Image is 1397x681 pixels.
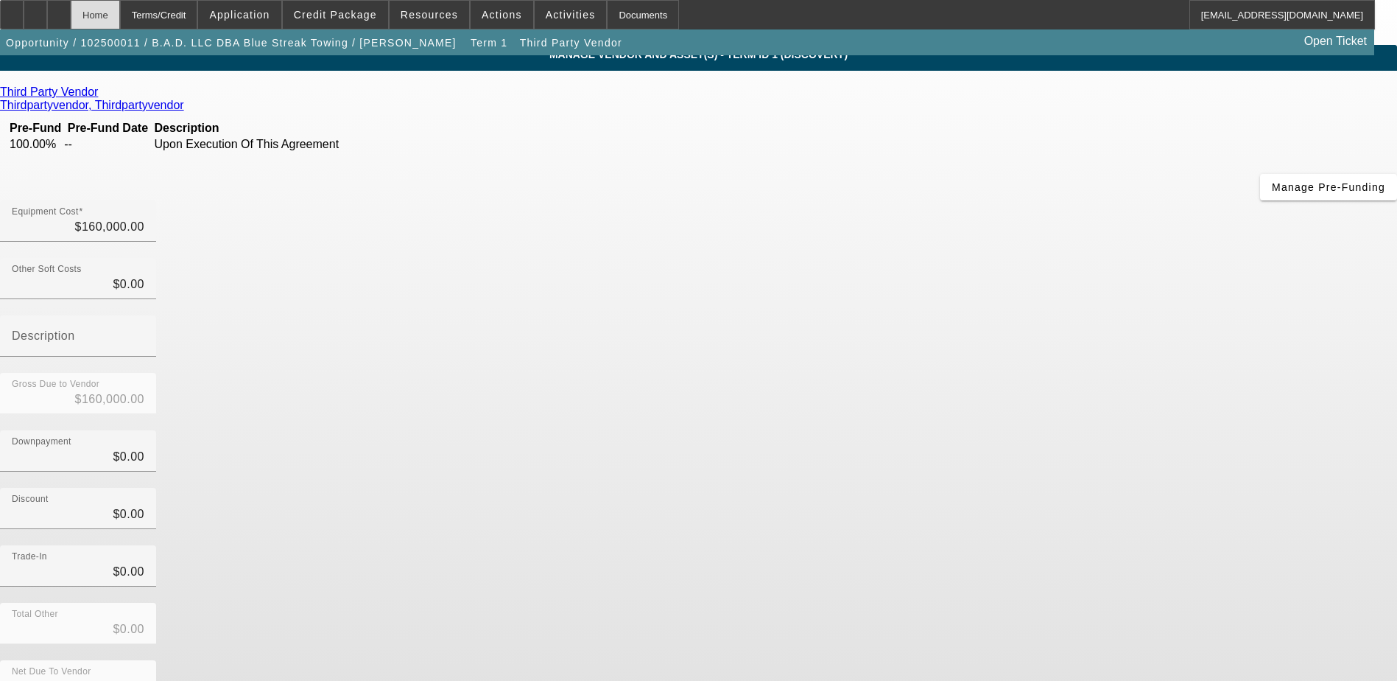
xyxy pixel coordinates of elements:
[12,380,99,389] mat-label: Gross Due to Vendor
[471,1,533,29] button: Actions
[1260,174,1397,200] button: Manage Pre-Funding
[546,9,596,21] span: Activities
[12,265,82,274] mat-label: Other Soft Costs
[9,121,62,136] th: Pre-Fund
[401,9,458,21] span: Resources
[209,9,270,21] span: Application
[482,9,522,21] span: Actions
[12,437,71,447] mat-label: Downpayment
[63,121,152,136] th: Pre-Fund Date
[12,610,58,619] mat-label: Total Other
[12,667,91,677] mat-label: Net Due To Vendor
[154,137,367,152] td: Upon Execution Of This Agreement
[6,37,457,49] span: Opportunity / 102500011 / B.A.D. LLC DBA Blue Streak Towing / [PERSON_NAME]
[294,9,377,21] span: Credit Package
[12,552,47,562] mat-label: Trade-In
[520,37,622,49] span: Third Party Vendor
[283,1,388,29] button: Credit Package
[535,1,607,29] button: Activities
[12,207,79,217] mat-label: Equipment Cost
[12,495,49,504] mat-label: Discount
[9,137,62,152] td: 100.00%
[465,29,513,56] button: Term 1
[63,137,152,152] td: --
[154,121,367,136] th: Description
[516,29,626,56] button: Third Party Vendor
[12,329,75,342] mat-label: Description
[1272,181,1385,193] span: Manage Pre-Funding
[471,37,507,49] span: Term 1
[198,1,281,29] button: Application
[1298,29,1373,54] a: Open Ticket
[390,1,469,29] button: Resources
